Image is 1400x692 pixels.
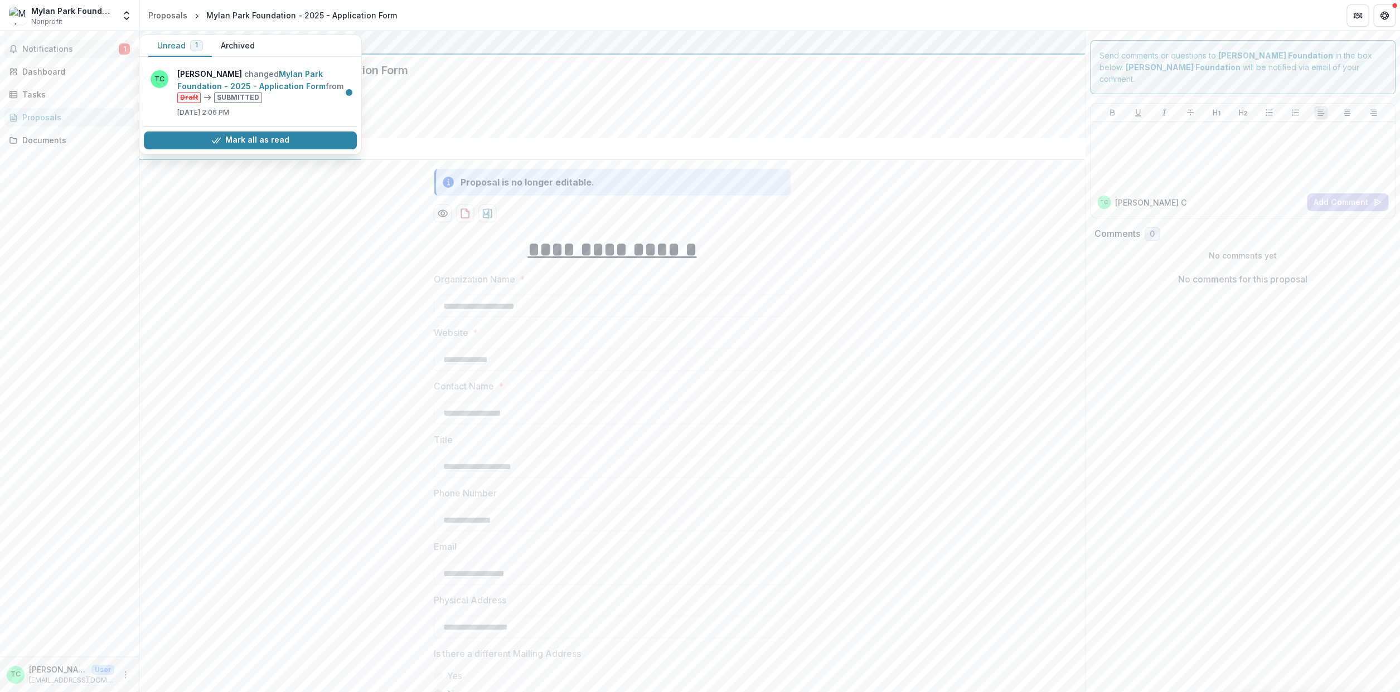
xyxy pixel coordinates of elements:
[434,272,515,286] p: Organization Name
[31,17,62,27] span: Nonprofit
[1126,62,1241,72] strong: [PERSON_NAME] Foundation
[119,4,134,27] button: Open entity switcher
[1090,40,1396,94] div: Send comments or questions to in the box below. will be notified via email of your comment.
[4,85,134,104] a: Tasks
[1131,106,1145,119] button: Underline
[1178,272,1307,286] p: No comments for this proposal
[1210,106,1223,119] button: Heading 1
[119,43,130,55] span: 1
[22,66,125,77] div: Dashboard
[22,134,125,146] div: Documents
[29,675,114,685] p: [EMAIL_ADDRESS][DOMAIN_NAME]
[9,7,27,25] img: Mylan Park Foundation
[1340,106,1354,119] button: Align Center
[4,108,134,126] a: Proposals
[434,486,497,500] p: Phone Number
[177,69,326,91] a: Mylan Park Foundation - 2025 - Application Form
[212,35,264,57] button: Archived
[1314,106,1328,119] button: Align Left
[1346,4,1369,27] button: Partners
[22,45,119,54] span: Notifications
[1100,199,1108,205] div: Terri Cutright
[434,379,494,393] p: Contact Name
[177,68,350,103] p: changed from
[1262,106,1276,119] button: Bullet List
[1106,106,1119,119] button: Bold
[434,433,453,446] p: Title
[148,9,187,21] div: Proposals
[1150,230,1155,239] span: 0
[148,36,1076,49] div: [PERSON_NAME] Foundation
[91,665,114,675] p: User
[456,204,474,222] button: download-proposal
[1367,106,1380,119] button: Align Right
[1307,193,1388,211] button: Add Comment
[434,593,506,607] p: Physical Address
[144,7,401,23] nav: breadcrumb
[434,204,452,222] button: Preview 09c16cf4-804f-4359-86d7-8d268c90cb65-0.pdf
[447,669,462,683] span: Yes
[31,5,114,17] div: Mylan Park Foundation
[434,326,468,339] p: Website
[1373,4,1396,27] button: Get Help
[29,664,87,675] p: [PERSON_NAME]
[478,204,496,222] button: download-proposal
[1157,106,1171,119] button: Italicize
[148,64,1058,77] h2: Mylan Park Foundation - 2025 - Application Form
[195,41,198,49] span: 1
[22,89,125,100] div: Tasks
[4,131,134,149] a: Documents
[1094,250,1391,261] p: No comments yet
[1218,51,1333,60] strong: [PERSON_NAME] Foundation
[434,647,581,660] p: Is there a different Mailing Address
[1236,106,1249,119] button: Heading 2
[144,7,192,23] a: Proposals
[4,62,134,81] a: Dashboard
[206,9,397,21] div: Mylan Park Foundation - 2025 - Application Form
[461,176,594,189] div: Proposal is no longer editable.
[1184,106,1197,119] button: Strike
[1115,197,1186,208] p: [PERSON_NAME] C
[119,668,132,681] button: More
[1288,106,1302,119] button: Ordered List
[434,540,457,553] p: Email
[22,111,125,123] div: Proposals
[1094,228,1140,239] h2: Comments
[148,35,212,57] button: Unread
[144,131,357,149] button: Mark all as read
[4,40,134,58] button: Notifications1
[11,671,21,678] div: Terri Cutright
